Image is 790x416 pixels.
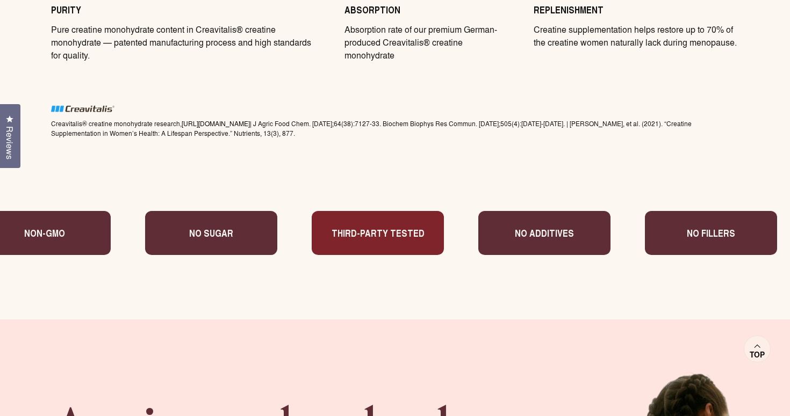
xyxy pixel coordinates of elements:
[51,23,319,62] p: Pure creatine monohydrate content in Creavitalis® creatine monohydrate — patented manufacturing p...
[51,105,114,112] img: creavitalis-logo.png
[344,3,508,17] h3: ABSORPTION
[182,119,250,128] a: [URL][DOMAIN_NAME]
[750,350,765,360] span: Top
[189,226,233,240] p: No Sugar
[51,119,739,138] p: Creavitalis® creatine monohydrate research, | J Agric Food Chem. [DATE];64(38):7127-33. Biochem B...
[24,226,65,240] p: Non-GMO
[344,23,508,62] p: Absorption rate of our premium German-produced Creavitalis® creatine monohydrate
[332,226,425,240] p: Third-Party Tested
[515,226,574,240] p: No Additives
[534,3,739,17] h3: REPLENISHMENT
[534,23,739,49] p: Creatine supplementation helps restore up to 70% of the creatine women naturally lack during meno...
[687,226,735,240] p: No Fillers
[51,3,319,17] h3: PURITY
[3,126,17,159] span: Reviews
